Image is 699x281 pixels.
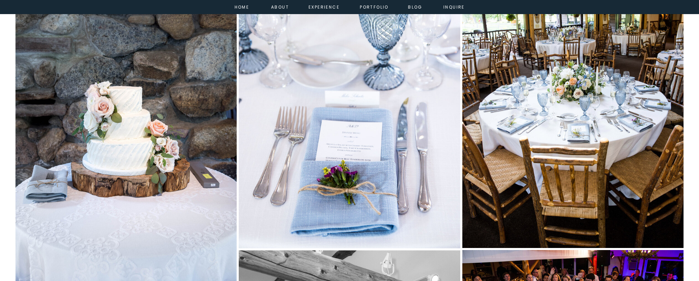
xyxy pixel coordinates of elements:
[403,3,428,10] a: Blog
[442,3,466,10] a: inquire
[233,3,251,10] a: home
[271,3,287,10] a: about
[309,3,336,10] a: experience
[359,3,389,10] a: portfolio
